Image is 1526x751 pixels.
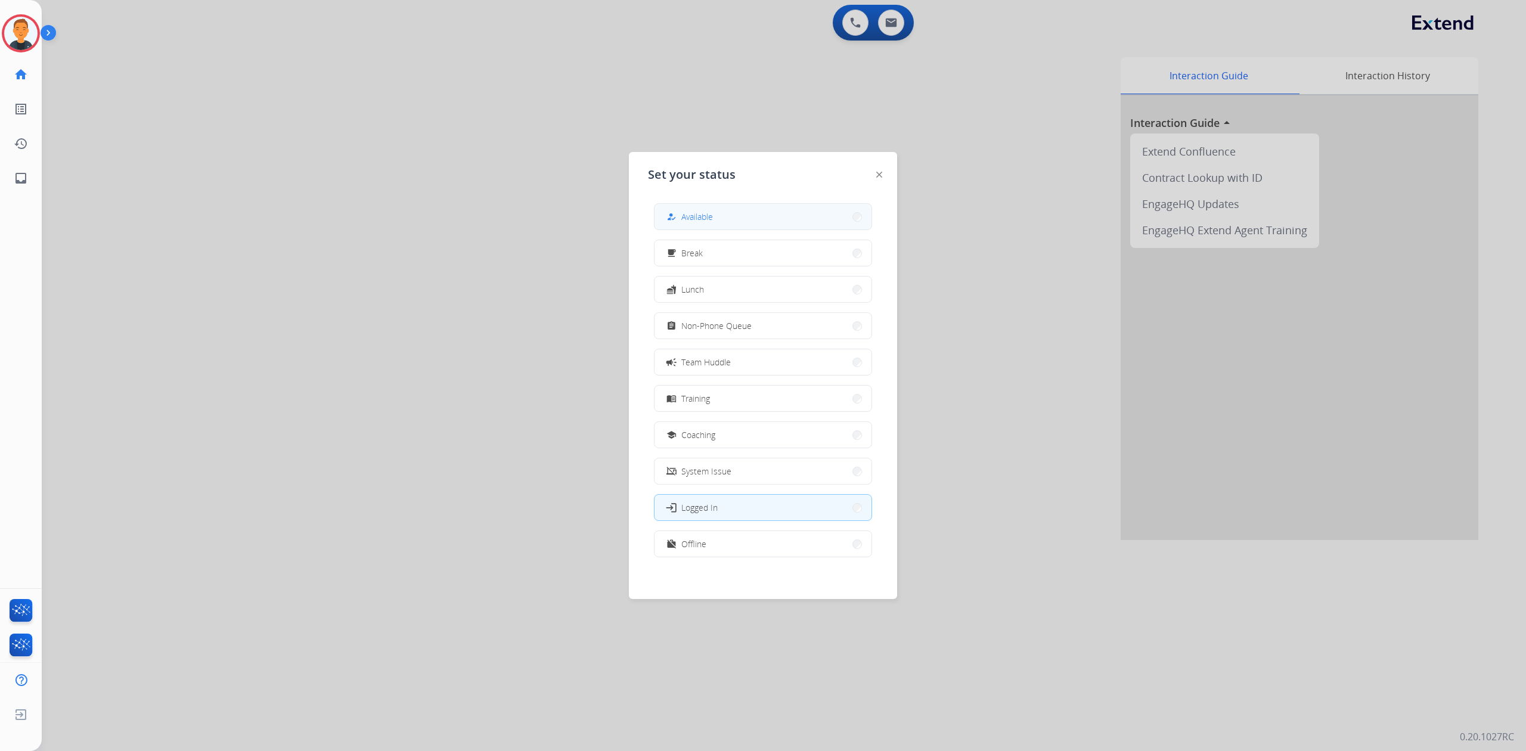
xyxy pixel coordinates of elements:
span: Training [681,392,710,405]
mat-icon: login [665,501,677,513]
span: System Issue [681,465,731,477]
mat-icon: campaign [665,356,677,368]
span: Non-Phone Queue [681,319,752,332]
span: Team Huddle [681,356,731,368]
mat-icon: work_off [666,539,677,549]
mat-icon: how_to_reg [666,212,677,222]
button: Training [655,386,871,411]
span: Coaching [681,429,715,441]
button: Offline [655,531,871,557]
img: avatar [4,17,38,50]
mat-icon: assignment [666,321,677,331]
span: Lunch [681,283,704,296]
mat-icon: list_alt [14,102,28,116]
mat-icon: phonelink_off [666,466,677,476]
span: Available [681,210,713,223]
mat-icon: fastfood [666,284,677,294]
mat-icon: home [14,67,28,82]
span: Logged In [681,501,718,514]
mat-icon: history [14,136,28,151]
button: Available [655,204,871,229]
mat-icon: school [666,430,677,440]
button: System Issue [655,458,871,484]
span: Break [681,247,703,259]
mat-icon: free_breakfast [666,248,677,258]
mat-icon: menu_book [666,393,677,404]
button: Break [655,240,871,266]
button: Coaching [655,422,871,448]
button: Lunch [655,277,871,302]
button: Non-Phone Queue [655,313,871,339]
span: Set your status [648,166,736,183]
img: close-button [876,172,882,178]
span: Offline [681,538,706,550]
button: Team Huddle [655,349,871,375]
mat-icon: inbox [14,171,28,185]
button: Logged In [655,495,871,520]
p: 0.20.1027RC [1460,730,1514,744]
